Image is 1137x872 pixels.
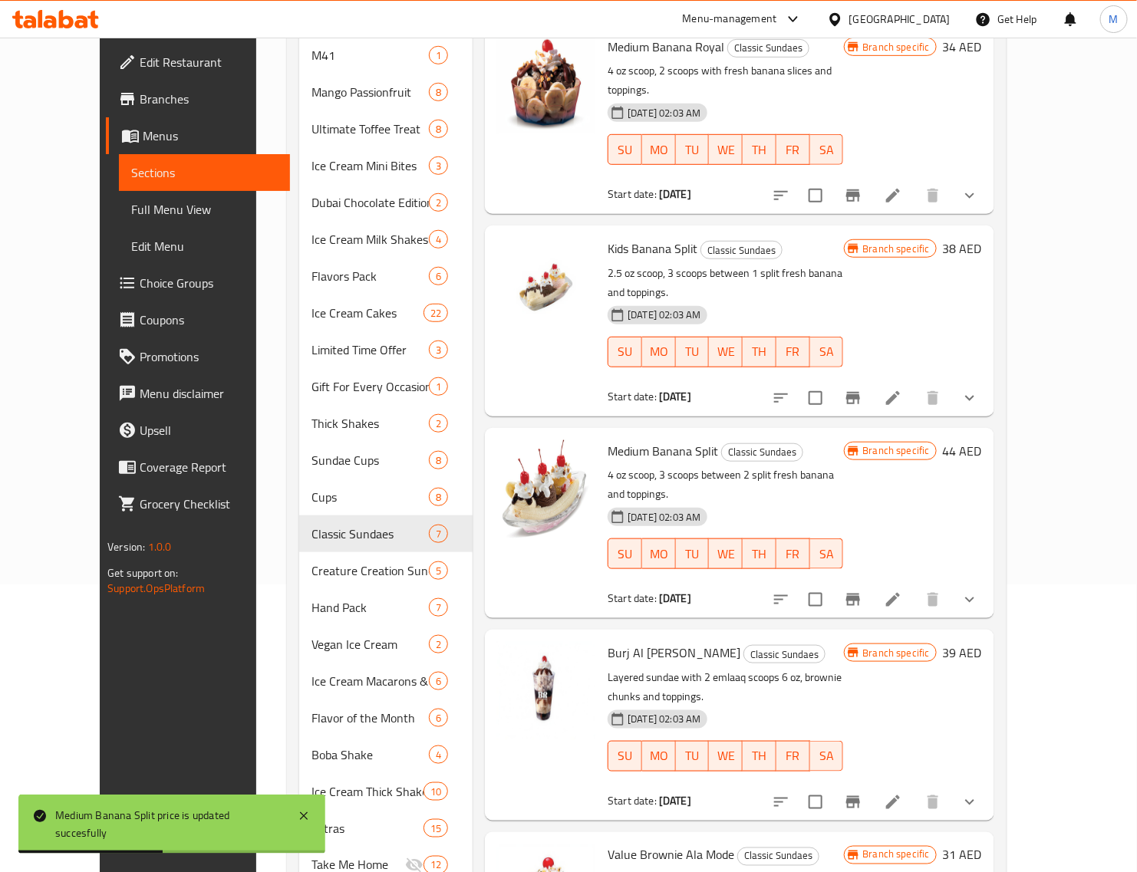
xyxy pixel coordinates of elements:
[430,748,447,762] span: 4
[727,39,809,58] div: Classic Sundaes
[701,242,782,259] span: Classic Sundaes
[429,46,448,64] div: items
[608,387,657,406] span: Start date:
[709,538,743,569] button: WE
[709,134,743,165] button: WE
[299,368,473,405] div: Gift For Every Occasion1
[424,785,447,799] span: 10
[430,159,447,173] span: 3
[429,120,448,138] div: items
[608,134,642,165] button: SU
[776,134,810,165] button: FR
[299,663,473,699] div: Ice Cream Macarons & Mochi6
[682,341,704,363] span: TU
[119,191,289,228] a: Full Menu View
[430,380,447,394] span: 1
[608,641,740,664] span: Burj Al [PERSON_NAME]
[311,451,429,469] span: Sundae Cups
[608,588,657,608] span: Start date:
[311,745,429,764] span: Boba Shake
[621,308,707,322] span: [DATE] 02:03 AM
[311,561,429,580] span: Creature Creation Sundae
[659,588,691,608] b: [DATE]
[943,642,982,663] h6: 39 AED
[311,83,429,101] div: Mango Passionfruit
[423,304,448,322] div: items
[429,561,448,580] div: items
[743,134,776,165] button: TH
[743,337,776,367] button: TH
[810,134,844,165] button: SA
[915,581,951,618] button: delete
[311,230,429,248] span: Ice Cream Milk Shakes
[299,589,473,626] div: Hand Pack7
[943,238,982,259] h6: 38 AED
[700,241,783,259] div: Classic Sundaes
[430,637,447,652] span: 2
[676,134,710,165] button: TU
[430,343,447,357] span: 3
[311,709,429,727] span: Flavor of the Month
[615,341,636,363] span: SU
[783,341,804,363] span: FR
[642,337,676,367] button: MO
[106,375,289,412] a: Menu disclaimer
[659,184,691,204] b: [DATE]
[621,510,707,525] span: [DATE] 02:03 AM
[311,193,429,212] span: Dubai Chocolate Edition
[648,341,670,363] span: MO
[608,237,697,260] span: Kids Banana Split
[849,11,951,28] div: [GEOGRAPHIC_DATA]
[429,488,448,506] div: items
[107,537,145,557] span: Version:
[857,443,936,458] span: Branch specific
[429,598,448,617] div: items
[835,380,872,416] button: Branch-specific-item
[682,543,704,565] span: TU
[961,389,979,407] svg: Show Choices
[311,377,429,396] div: Gift For Every Occasion
[429,709,448,727] div: items
[131,237,277,255] span: Edit Menu
[763,784,799,821] button: sort-choices
[715,745,737,767] span: WE
[311,488,429,506] div: Cups
[106,117,289,154] a: Menus
[311,819,423,837] span: Extras
[430,232,447,247] span: 4
[709,741,743,772] button: WE
[311,46,429,64] span: M41
[299,626,473,663] div: Vegan Ice Cream2
[106,81,289,117] a: Branches
[608,439,718,462] span: Medium Banana Split
[728,39,809,57] span: Classic Sundaes
[106,338,289,375] a: Promotions
[615,745,636,767] span: SU
[783,139,804,161] span: FR
[951,581,988,618] button: show more
[648,745,670,767] span: MO
[429,267,448,285] div: items
[615,139,636,161] span: SU
[615,543,636,565] span: SU
[810,741,844,772] button: SA
[299,221,473,258] div: Ice Cream Milk Shakes4
[311,635,429,653] div: Vegan Ice Cream
[106,485,289,522] a: Grocery Checklist
[311,341,429,359] span: Limited Time Offer
[749,139,770,161] span: TH
[835,784,872,821] button: Branch-specific-item
[430,122,447,137] span: 8
[311,414,429,433] span: Thick Shakes
[608,791,657,811] span: Start date:
[961,793,979,811] svg: Show Choices
[659,791,691,811] b: [DATE]
[776,741,810,772] button: FR
[951,177,988,214] button: show more
[299,295,473,331] div: Ice Cream Cakes22
[497,440,595,538] img: Medium Banana Split
[642,538,676,569] button: MO
[642,741,676,772] button: MO
[857,40,936,54] span: Branch specific
[884,186,902,205] a: Edit menu item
